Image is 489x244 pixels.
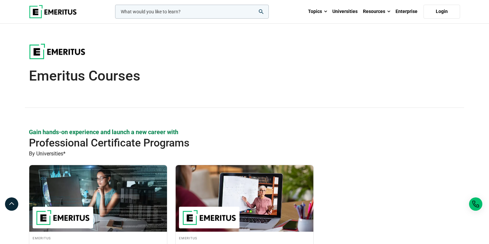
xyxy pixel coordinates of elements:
[36,210,90,225] img: Emeritus
[176,165,313,232] img: Professional Certificate in Instructional Design | Online Product Design and Innovation Course
[29,149,460,158] p: By Universities*
[29,165,167,232] img: Professional Certificate in Data Engineering with Microsoft Azure | Online Data Science and Analy...
[29,128,460,136] p: Gain hands-on experience and launch a new career with
[423,5,460,19] a: Login
[115,5,269,19] input: woocommerce-product-search-field-0
[29,136,417,149] h2: Professional Certificate Programs
[179,235,310,241] h4: Emeritus
[29,68,460,84] h1: Emeritus Courses
[33,235,164,241] h4: Emeritus
[29,44,85,59] img: University Logo White
[182,210,236,225] img: Emeritus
